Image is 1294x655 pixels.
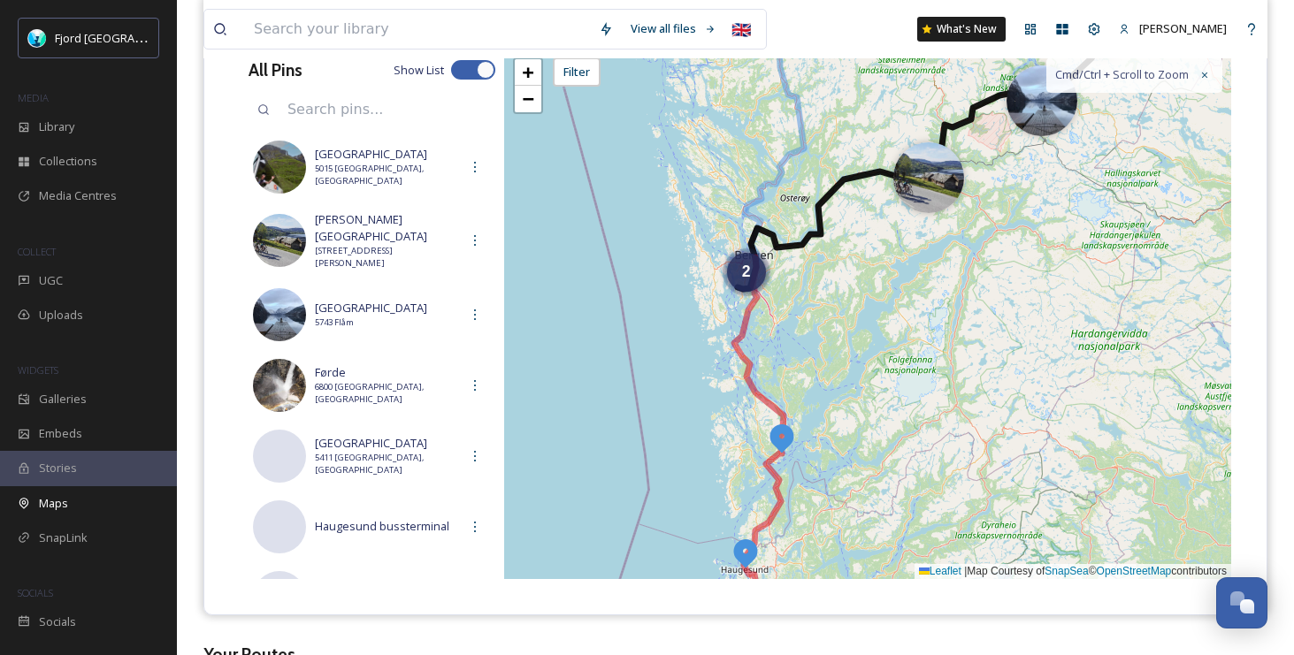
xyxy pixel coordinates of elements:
span: UGC [39,272,63,289]
div: Filter [553,57,601,87]
span: Show List [394,62,444,79]
span: 5411 [GEOGRAPHIC_DATA], [GEOGRAPHIC_DATA] [315,452,459,477]
span: Cmd/Ctrl + Scroll to Zoom [1055,66,1189,83]
span: Uploads [39,307,83,324]
span: MEDIA [18,91,49,104]
span: SnapLink [39,529,88,546]
span: [GEOGRAPHIC_DATA] [315,435,459,452]
img: 693c6e95da4a72cfec712cb21ba3f053e142430dcd54e5e6d94071932d952068.jpg [253,359,306,412]
a: [PERSON_NAME] [1110,11,1236,46]
button: Open Chat [1216,577,1267,628]
img: Fjord%201.avif [253,141,306,194]
div: 2 [727,253,766,292]
span: 2 [742,263,751,280]
span: + [523,61,534,83]
span: 5015 [GEOGRAPHIC_DATA], [GEOGRAPHIC_DATA] [315,163,459,188]
a: OpenStreetMap [1097,565,1172,577]
input: Search pins... [279,90,495,129]
h3: All Pins [249,57,302,83]
img: 040ba2e453b2ee736875a3e790b22bee466c11676a7fa73569dc792e2cd9ed84.jpg [253,214,306,267]
span: | [964,565,967,577]
span: [PERSON_NAME][GEOGRAPHIC_DATA] [315,211,459,245]
span: [GEOGRAPHIC_DATA] [315,300,459,316]
span: Collections [39,153,97,170]
span: 6800 [GEOGRAPHIC_DATA], [GEOGRAPHIC_DATA] [315,381,459,407]
img: Marker [730,537,762,568]
span: Galleries [39,391,87,407]
div: Map Courtesy of © contributors [915,564,1231,579]
span: [GEOGRAPHIC_DATA] [315,146,459,163]
a: SnapSea [1045,565,1088,577]
span: COLLECT [18,245,56,258]
span: [STREET_ADDRESS][PERSON_NAME] [315,245,459,270]
input: Search your library [245,10,590,49]
span: Stories [39,460,77,476]
img: f717718ddc8fc9c5c81f4bf36323e1a1f1b347b6e6d301e1d3bd237876fa691e.jpg [253,288,306,341]
div: 🇬🇧 [725,13,757,45]
a: View all files [622,11,725,46]
span: Socials [39,613,76,630]
a: Zoom out [515,86,541,112]
span: Fjord [GEOGRAPHIC_DATA] [55,29,196,46]
a: Leaflet [919,565,961,577]
span: SOCIALS [18,586,53,599]
a: What's New [917,17,1006,42]
span: Førde [315,364,459,381]
span: WIDGETS [18,363,58,377]
img: Marker [766,422,798,453]
span: − [523,88,534,110]
span: 5743 Flåm [315,316,459,329]
span: Maps [39,495,68,512]
a: Zoom in [515,59,541,86]
img: fn-logo-2023%201.svg [28,29,46,47]
span: [PERSON_NAME] [1139,20,1227,36]
span: Media Centres [39,187,117,204]
span: Haugesund bussterminal [315,518,459,535]
span: Embeds [39,425,82,442]
span: Library [39,118,74,135]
